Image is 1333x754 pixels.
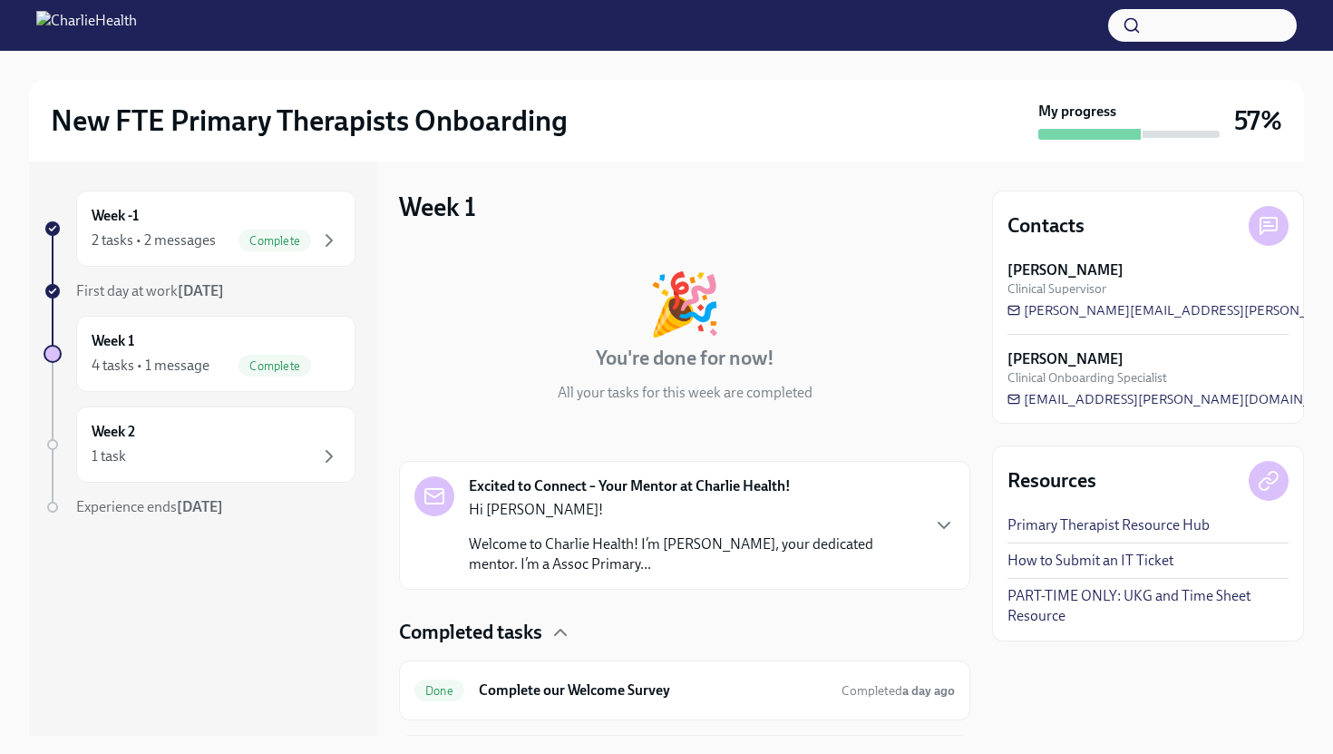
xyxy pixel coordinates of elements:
p: Hi [PERSON_NAME]! [469,500,919,520]
div: 2 tasks • 2 messages [92,230,216,250]
strong: a day ago [902,683,955,699]
strong: [DATE] [177,498,223,515]
h2: New FTE Primary Therapists Onboarding [51,103,568,139]
a: Primary Therapist Resource Hub [1007,515,1210,535]
img: CharlieHealth [36,11,137,40]
span: Complete [238,359,311,373]
a: Week -12 tasks • 2 messagesComplete [44,191,355,267]
h4: Resources [1007,467,1096,495]
h4: Contacts [1007,212,1085,240]
h6: Week 1 [92,331,134,351]
strong: [DATE] [178,282,224,299]
div: 1 task [92,446,126,466]
span: Clinical Onboarding Specialist [1007,369,1167,387]
p: Welcome to Charlie Health! I’m [PERSON_NAME], your dedicated mentor. I’m a Assoc Primary... [469,534,919,574]
strong: Excited to Connect – Your Mentor at Charlie Health! [469,476,791,496]
h4: Completed tasks [399,619,542,646]
a: Week 21 task [44,406,355,483]
span: Experience ends [76,498,223,515]
strong: My progress [1038,102,1116,122]
span: Done [414,684,464,698]
span: Complete [238,234,311,248]
span: First day at work [76,282,224,299]
div: 4 tasks • 1 message [92,356,209,376]
div: Completed tasks [399,619,970,646]
div: 🎉 [647,274,722,334]
a: Week 14 tasks • 1 messageComplete [44,316,355,392]
h6: Week 2 [92,422,135,442]
a: PART-TIME ONLY: UKG and Time Sheet Resource [1007,586,1289,626]
strong: [PERSON_NAME] [1007,260,1124,280]
h4: You're done for now! [596,345,774,372]
span: Completed [842,683,955,699]
h3: Week 1 [399,191,476,223]
p: All your tasks for this week are completed [558,383,812,403]
span: Clinical Supervisor [1007,280,1106,298]
a: DoneComplete our Welcome SurveyCompleteda day ago [414,676,955,705]
a: First day at work[DATE] [44,281,355,301]
h6: Complete our Welcome Survey [479,681,827,700]
h3: 57% [1234,104,1282,137]
span: September 2nd, 2025 12:08 [842,682,955,700]
a: How to Submit an IT Ticket [1007,551,1173,571]
strong: [PERSON_NAME] [1007,349,1124,369]
h6: Week -1 [92,206,139,226]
